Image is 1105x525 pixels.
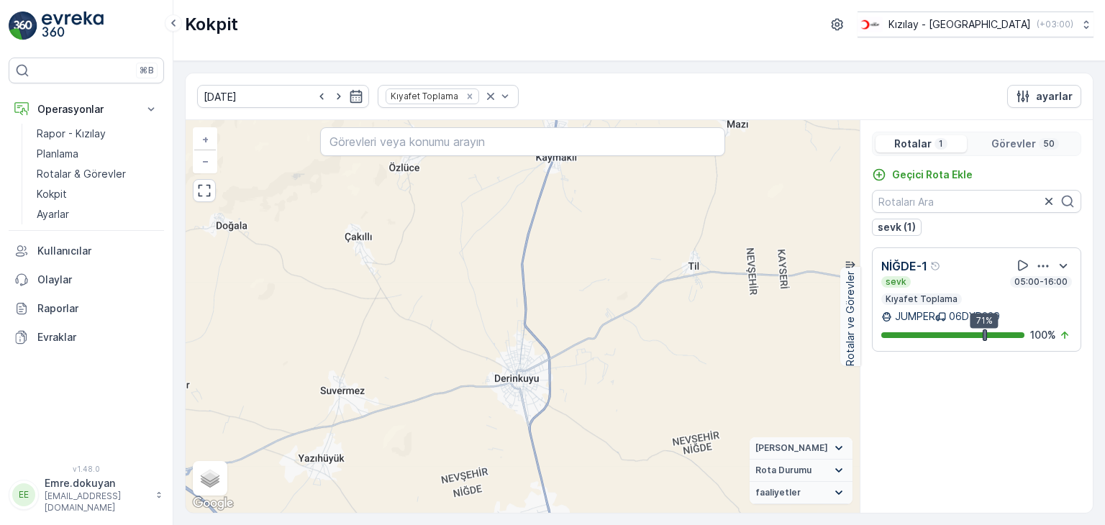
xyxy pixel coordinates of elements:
[9,95,164,124] button: Operasyonlar
[750,460,852,482] summary: Rota Durumu
[991,137,1036,151] p: Görevler
[9,237,164,265] a: Kullanıcılar
[750,482,852,504] summary: faaliyetler
[1042,138,1056,150] p: 50
[9,294,164,323] a: Raporlar
[37,187,67,201] p: Kokpit
[320,127,724,156] input: Görevleri veya konumu arayın
[202,155,209,167] span: −
[197,85,369,108] input: dd/mm/yyyy
[872,168,973,182] a: Geçici Rota Ekle
[881,257,927,275] p: NİĞDE-1
[194,150,216,172] a: Uzaklaştır
[194,462,226,494] a: Layers
[37,127,106,141] p: Rapor - Kızılay
[1007,85,1081,108] button: ayarlar
[189,494,237,513] a: Bu bölgeyi Google Haritalar'da açın (yeni pencerede açılır)
[37,273,158,287] p: Olaylar
[37,244,158,258] p: Kullanıcılar
[462,91,478,102] div: Remove Kıyafet Toplama
[1030,328,1056,342] p: 100 %
[755,442,828,454] span: [PERSON_NAME]
[189,494,237,513] img: Google
[9,12,37,40] img: logo
[755,487,801,498] span: faaliyetler
[930,260,942,272] div: Yardım Araç İkonu
[45,476,148,490] p: Emre.dokuyan
[37,147,78,161] p: Planlama
[1013,276,1069,288] p: 05:00-16:00
[872,219,922,236] button: sevk (1)
[202,133,209,145] span: +
[31,184,164,204] a: Kokpit
[386,89,460,103] div: Kıyafet Toplama
[884,276,908,288] p: sevk
[37,102,135,117] p: Operasyonlar
[970,313,999,329] div: 71%
[9,323,164,352] a: Evraklar
[1037,19,1073,30] p: ( +03:00 )
[31,204,164,224] a: Ayarlar
[894,137,932,151] p: Rotalar
[1036,89,1073,104] p: ayarlar
[937,138,945,150] p: 1
[9,265,164,294] a: Olaylar
[750,437,852,460] summary: [PERSON_NAME]
[31,124,164,144] a: Rapor - Kızılay
[872,190,1081,213] input: Rotaları Ara
[185,13,238,36] p: Kokpit
[31,164,164,184] a: Rotalar & Görevler
[37,330,158,344] p: Evraklar
[949,309,1000,324] p: 06DYB239
[755,465,811,476] span: Rota Durumu
[45,490,148,513] p: [EMAIL_ADDRESS][DOMAIN_NAME]
[892,168,973,182] p: Geçici Rota Ekle
[140,65,154,76] p: ⌘B
[42,12,104,40] img: logo_light-DOdMpM7g.png
[37,301,158,316] p: Raporlar
[858,12,1093,37] button: Kızılay - [GEOGRAPHIC_DATA](+03:00)
[843,271,858,366] p: Rotalar ve Görevler
[878,220,916,234] p: sevk (1)
[31,144,164,164] a: Planlama
[12,483,35,506] div: EE
[895,309,935,324] p: JUMPER
[194,129,216,150] a: Yakınlaştır
[888,17,1031,32] p: Kızılay - [GEOGRAPHIC_DATA]
[884,293,959,305] p: Kıyafet Toplama
[9,476,164,513] button: EEEmre.dokuyan[EMAIL_ADDRESS][DOMAIN_NAME]
[858,17,883,32] img: k%C4%B1z%C4%B1lay_D5CCths_t1JZB0k.png
[37,167,126,181] p: Rotalar & Görevler
[9,465,164,473] span: v 1.48.0
[37,207,69,222] p: Ayarlar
